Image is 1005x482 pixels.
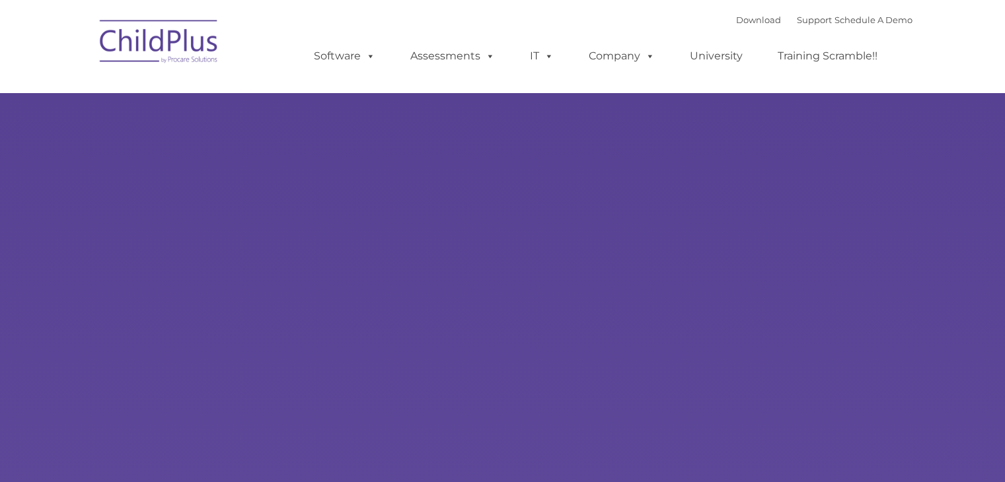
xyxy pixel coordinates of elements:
[736,15,781,25] a: Download
[677,43,756,69] a: University
[764,43,891,69] a: Training Scramble!!
[576,43,668,69] a: Company
[797,15,832,25] a: Support
[835,15,912,25] a: Schedule A Demo
[517,43,567,69] a: IT
[93,11,225,77] img: ChildPlus by Procare Solutions
[736,15,912,25] font: |
[397,43,508,69] a: Assessments
[301,43,389,69] a: Software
